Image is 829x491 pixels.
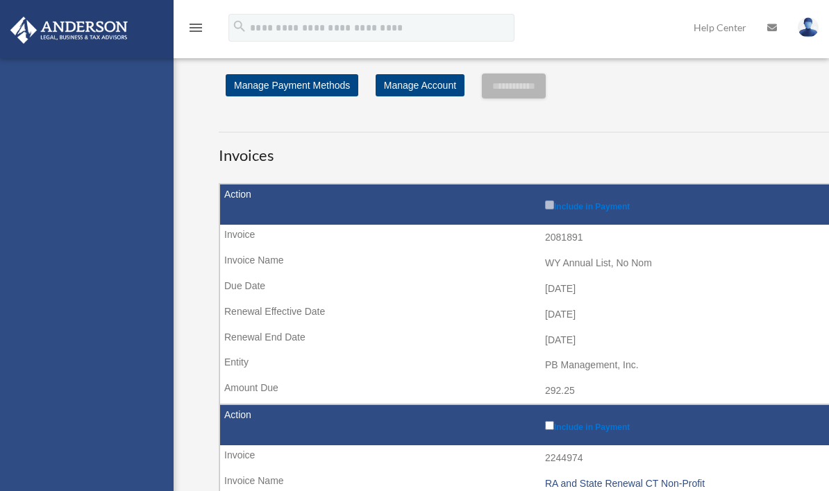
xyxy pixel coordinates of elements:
a: menu [187,24,204,36]
a: Manage Account [376,74,464,96]
a: Manage Payment Methods [226,74,358,96]
img: Anderson Advisors Platinum Portal [6,17,132,44]
i: search [232,19,247,34]
img: User Pic [798,17,819,37]
input: Include in Payment [545,200,554,209]
input: Include in Payment [545,421,554,430]
i: menu [187,19,204,36]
